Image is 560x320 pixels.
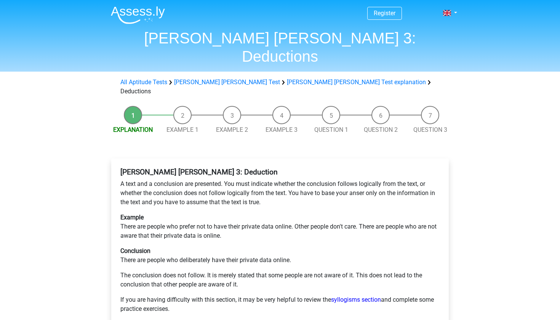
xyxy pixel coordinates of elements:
p: There are people who prefer not to have their private data online. Other people don't care. There... [120,213,440,240]
img: Assessly [111,6,165,24]
p: If you are having difficulty with this section, it may be very helpful to review the and complete... [120,295,440,314]
p: There are people who deliberately have their private data online. [120,246,440,265]
a: [PERSON_NAME] [PERSON_NAME] Test explanation [287,78,426,86]
a: Question 2 [364,126,398,133]
a: Question 1 [314,126,348,133]
b: Example [120,214,144,221]
a: Question 3 [413,126,447,133]
a: [PERSON_NAME] [PERSON_NAME] Test [174,78,280,86]
a: Example 3 [266,126,298,133]
p: A text and a conclusion are presented. You must indicate whether the conclusion follows logically... [120,179,440,207]
p: The conclusion does not follow. It is merely stated that some people are not aware of it. This do... [120,271,440,289]
b: Conclusion [120,247,150,254]
a: syllogisms section [331,296,381,303]
a: Example 2 [216,126,248,133]
a: Example 1 [166,126,198,133]
a: All Aptitude Tests [120,78,167,86]
a: Explanation [113,126,153,133]
h1: [PERSON_NAME] [PERSON_NAME] 3: Deductions [105,29,455,66]
div: Deductions [117,78,443,96]
b: [PERSON_NAME] [PERSON_NAME] 3: Deduction [120,168,278,176]
a: Register [374,10,395,17]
